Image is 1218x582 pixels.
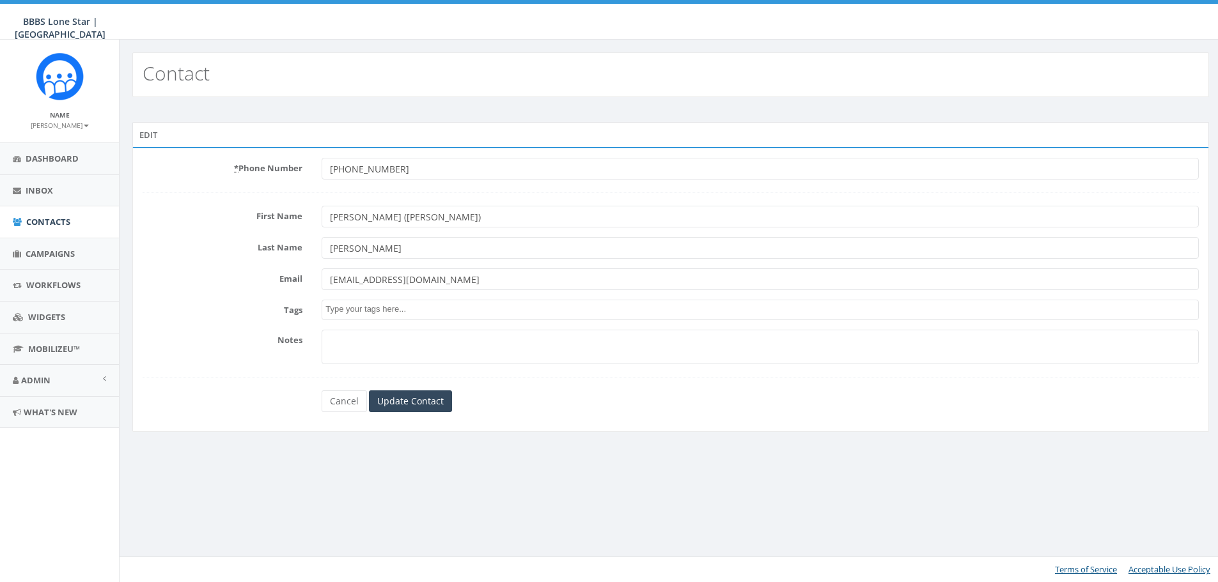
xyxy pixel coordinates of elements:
[369,390,452,412] input: Update Contact
[26,216,70,227] span: Contacts
[36,52,84,100] img: Rally_Corp_Icon_1.png
[133,300,312,316] label: Tags
[50,111,70,119] small: Name
[26,279,81,291] span: Workflows
[24,406,77,418] span: What's New
[132,122,1209,148] div: Edit
[21,374,51,386] span: Admin
[28,311,65,323] span: Widgets
[28,343,80,355] span: MobilizeU™
[143,63,210,84] h2: Contact
[26,185,53,196] span: Inbox
[322,390,367,412] a: Cancel
[1055,563,1117,575] a: Terms of Service
[31,119,89,130] a: [PERSON_NAME]
[15,15,105,40] span: BBBS Lone Star | [GEOGRAPHIC_DATA]
[133,268,312,285] label: Email
[31,121,89,130] small: [PERSON_NAME]
[325,303,1198,315] textarea: Search
[133,237,312,254] label: Last Name
[133,206,312,222] label: First Name
[1128,563,1210,575] a: Acceptable Use Policy
[133,158,312,174] label: Phone Number
[26,248,75,259] span: Campaigns
[133,330,312,346] label: Notes
[26,153,79,164] span: Dashboard
[234,162,238,174] abbr: required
